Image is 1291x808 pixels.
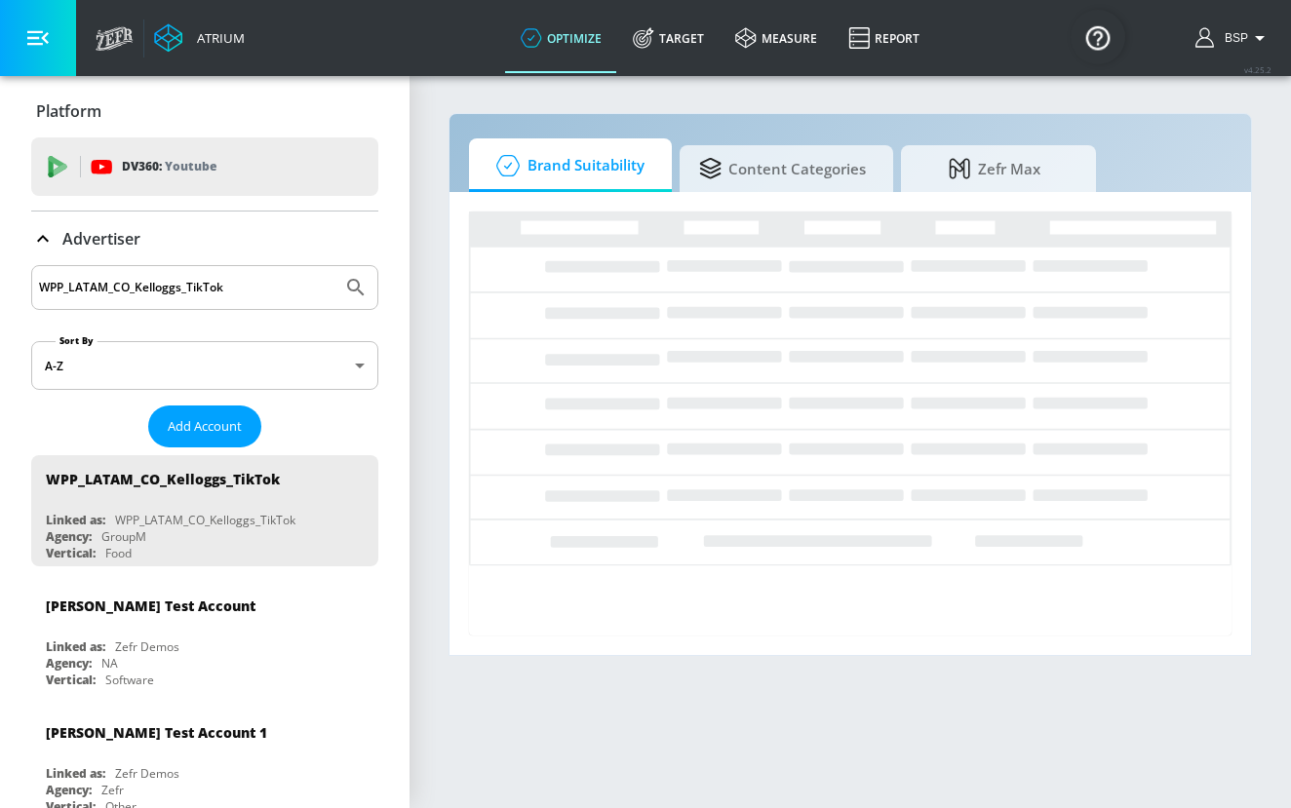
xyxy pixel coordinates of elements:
[46,723,267,742] div: [PERSON_NAME] Test Account 1
[46,655,92,672] div: Agency:
[189,29,245,47] div: Atrium
[115,638,179,655] div: Zefr Demos
[46,782,92,798] div: Agency:
[31,455,378,566] div: WPP_LATAM_CO_Kelloggs_TikTokLinked as:WPP_LATAM_CO_Kelloggs_TikTokAgency:GroupMVertical:Food
[56,334,98,347] label: Sort By
[1195,26,1271,50] button: BSP
[31,341,378,390] div: A-Z
[154,23,245,53] a: Atrium
[46,672,96,688] div: Vertical:
[46,545,96,561] div: Vertical:
[489,142,645,189] span: Brand Suitability
[105,545,132,561] div: Food
[46,596,255,615] div: [PERSON_NAME] Test Account
[505,3,617,73] a: optimize
[101,655,118,672] div: NA
[334,266,377,309] button: Submit Search
[617,3,720,73] a: Target
[31,582,378,693] div: [PERSON_NAME] Test AccountLinked as:Zefr DemosAgency:NAVertical:Software
[699,145,866,192] span: Content Categories
[101,782,124,798] div: Zefr
[46,528,92,545] div: Agency:
[1244,64,1271,75] span: v 4.25.2
[46,765,105,782] div: Linked as:
[1071,10,1125,64] button: Open Resource Center
[101,528,146,545] div: GroupM
[115,512,295,528] div: WPP_LATAM_CO_Kelloggs_TikTok
[31,84,378,138] div: Platform
[833,3,935,73] a: Report
[122,156,216,177] p: DV360:
[148,405,261,447] button: Add Account
[720,3,833,73] a: measure
[31,212,378,266] div: Advertiser
[1217,31,1248,45] span: login as: bsp_linking@zefr.com
[62,228,140,250] p: Advertiser
[46,638,105,655] div: Linked as:
[46,512,105,528] div: Linked as:
[168,415,242,438] span: Add Account
[115,765,179,782] div: Zefr Demos
[165,156,216,176] p: Youtube
[36,100,101,122] p: Platform
[31,137,378,196] div: DV360: Youtube
[920,145,1069,192] span: Zefr Max
[46,470,280,488] div: WPP_LATAM_CO_Kelloggs_TikTok
[39,275,334,300] input: Search by name
[105,672,154,688] div: Software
